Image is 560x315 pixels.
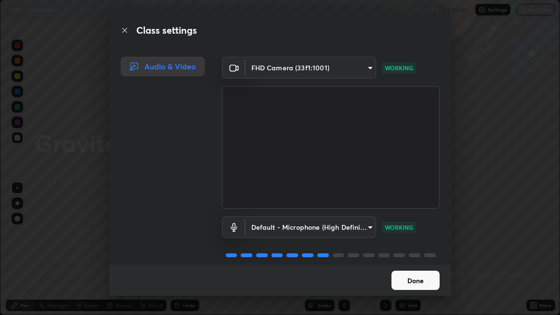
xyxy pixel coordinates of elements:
[246,57,376,79] div: FHD Camera (33f1:1001)
[246,216,376,238] div: FHD Camera (33f1:1001)
[391,271,440,290] button: Done
[136,23,197,38] h2: Class settings
[385,64,413,72] p: WORKING
[385,223,413,232] p: WORKING
[121,57,205,76] div: Audio & Video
